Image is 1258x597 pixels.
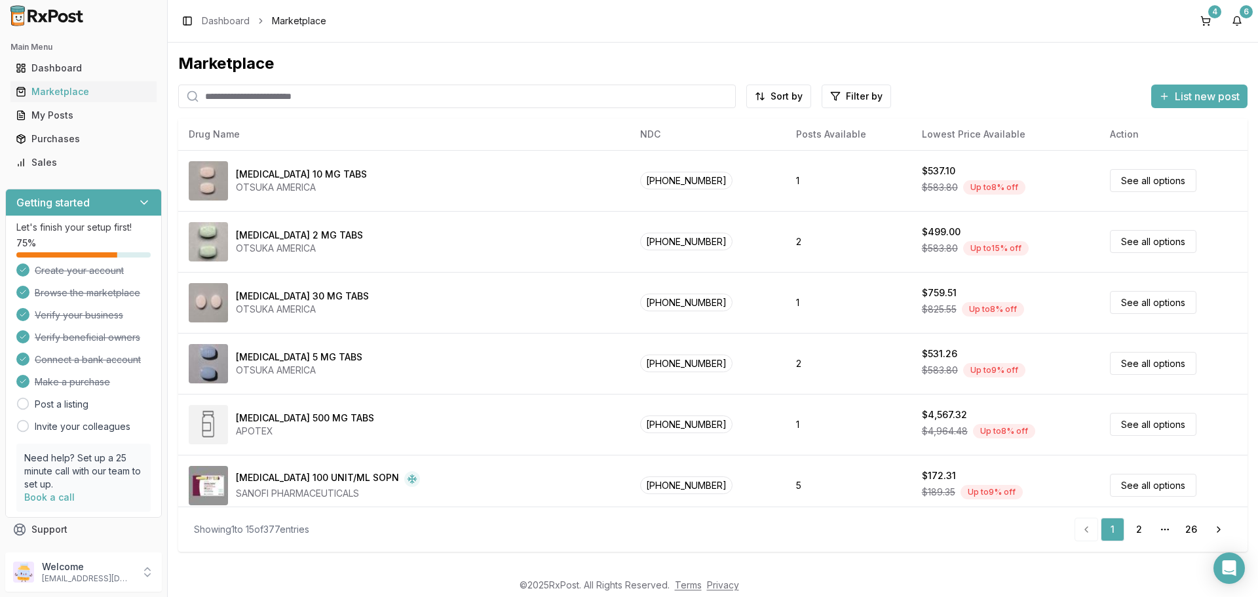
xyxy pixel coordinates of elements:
a: See all options [1110,413,1196,436]
h2: Main Menu [10,42,157,52]
p: [EMAIL_ADDRESS][DOMAIN_NAME] [42,573,133,584]
div: $537.10 [922,164,955,178]
img: User avatar [13,562,34,583]
span: [PHONE_NUMBER] [640,172,733,189]
a: See all options [1110,474,1196,497]
button: 4 [1195,10,1216,31]
nav: pagination [1075,518,1232,541]
div: [MEDICAL_DATA] 500 MG TABS [236,412,374,425]
div: Showing 1 to 15 of 377 entries [194,523,309,536]
button: Dashboard [5,58,162,79]
span: Feedback [31,547,76,560]
span: [PHONE_NUMBER] [640,476,733,494]
a: Book a call [24,491,75,503]
span: [PHONE_NUMBER] [640,415,733,433]
span: $583.80 [922,242,958,255]
div: $4,567.32 [922,408,967,421]
button: Support [5,518,162,541]
div: APOTEX [236,425,374,438]
span: $583.80 [922,181,958,194]
div: $531.26 [922,347,957,360]
nav: breadcrumb [202,14,326,28]
span: Marketplace [272,14,326,28]
img: Abilify 10 MG TABS [189,161,228,201]
button: Purchases [5,128,162,149]
span: Sort by [771,90,803,103]
div: Marketplace [16,85,151,98]
a: Marketplace [10,80,157,104]
a: See all options [1110,230,1196,253]
div: OTSUKA AMERICA [236,181,367,194]
div: SANOFI PHARMACEUTICALS [236,487,420,500]
div: [MEDICAL_DATA] 5 MG TABS [236,351,362,364]
div: Sales [16,156,151,169]
a: 2 [1127,518,1151,541]
div: Dashboard [16,62,151,75]
div: Marketplace [178,53,1248,74]
img: Admelog SoloStar 100 UNIT/ML SOPN [189,466,228,505]
img: RxPost Logo [5,5,89,26]
span: Verify your business [35,309,123,322]
td: 2 [786,333,911,394]
a: Dashboard [10,56,157,80]
button: 6 [1227,10,1248,31]
div: OTSUKA AMERICA [236,303,369,316]
td: 1 [786,150,911,211]
span: Verify beneficial owners [35,331,140,344]
a: See all options [1110,291,1196,314]
img: Abilify 5 MG TABS [189,344,228,383]
div: Up to 9 % off [963,363,1025,377]
div: Open Intercom Messenger [1213,552,1245,584]
th: NDC [630,119,786,150]
button: Feedback [5,541,162,565]
span: Make a purchase [35,376,110,389]
button: My Posts [5,105,162,126]
button: Sales [5,152,162,173]
a: Go to next page [1206,518,1232,541]
span: Browse the marketplace [35,286,140,299]
a: List new post [1151,91,1248,104]
button: Marketplace [5,81,162,102]
img: Abilify 2 MG TABS [189,222,228,261]
th: Action [1099,119,1248,150]
div: Up to 8 % off [962,302,1024,317]
td: 5 [786,455,911,516]
span: List new post [1175,88,1240,104]
a: See all options [1110,169,1196,192]
div: Up to 8 % off [963,180,1025,195]
div: OTSUKA AMERICA [236,364,362,377]
img: Abilify 30 MG TABS [189,283,228,322]
img: Abiraterone Acetate 500 MG TABS [189,405,228,444]
div: Purchases [16,132,151,145]
a: 26 [1179,518,1203,541]
p: Need help? Set up a 25 minute call with our team to set up. [24,452,143,491]
td: 1 [786,272,911,333]
a: Invite your colleagues [35,420,130,433]
div: Up to 8 % off [973,424,1035,438]
div: Up to 15 % off [963,241,1029,256]
h3: Getting started [16,195,90,210]
span: 75 % [16,237,36,250]
span: $825.55 [922,303,957,316]
a: See all options [1110,352,1196,375]
a: Post a listing [35,398,88,411]
span: $583.80 [922,364,958,377]
div: [MEDICAL_DATA] 10 MG TABS [236,168,367,181]
th: Lowest Price Available [911,119,1100,150]
span: [PHONE_NUMBER] [640,233,733,250]
th: Posts Available [786,119,911,150]
a: 1 [1101,518,1124,541]
a: Dashboard [202,14,250,28]
span: $4,964.48 [922,425,968,438]
div: $759.51 [922,286,957,299]
td: 1 [786,394,911,455]
span: Filter by [846,90,883,103]
div: [MEDICAL_DATA] 100 UNIT/ML SOPN [236,471,399,487]
a: Sales [10,151,157,174]
a: Terms [675,579,702,590]
div: 4 [1208,5,1221,18]
div: My Posts [16,109,151,122]
div: [MEDICAL_DATA] 30 MG TABS [236,290,369,303]
p: Welcome [42,560,133,573]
